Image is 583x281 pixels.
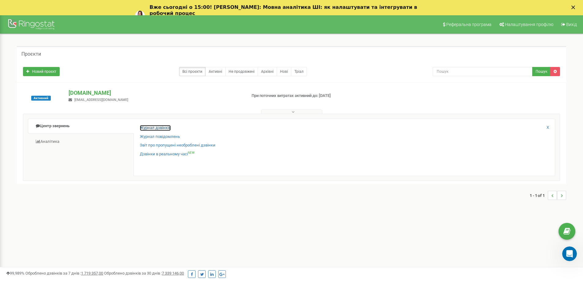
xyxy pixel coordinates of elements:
a: Не продовжені [225,67,258,76]
span: Реферальна програма [446,22,491,27]
p: При поточних витратах активний до: [DATE] [252,93,379,99]
a: Вихід [557,15,580,34]
span: Налаштування профілю [505,22,553,27]
a: Нові [277,67,291,76]
u: 1 719 357,00 [81,271,103,275]
sup: NEW [188,151,195,154]
span: Оброблено дзвінків за 30 днів : [104,271,184,275]
h5: Проєкти [21,51,41,57]
a: Архівні [258,67,277,76]
a: Журнал повідомлень [140,134,180,140]
a: Тріал [291,67,307,76]
span: Оброблено дзвінків за 7 днів : [25,271,103,275]
a: Всі проєкти [179,67,206,76]
a: Журнал дзвінків [140,125,171,131]
div: Закрыть [571,6,577,9]
span: 99,989% [6,271,24,275]
p: [DOMAIN_NAME] [69,89,241,97]
span: Вихід [566,22,577,27]
span: [EMAIL_ADDRESS][DOMAIN_NAME] [74,98,128,102]
a: X [547,125,549,131]
a: Налаштування профілю [495,15,556,34]
a: Звіт про пропущені необроблені дзвінки [140,142,215,148]
a: Центр звернень [28,119,134,134]
img: Profile image for Yuliia [135,11,145,20]
a: Реферальна програма [439,15,495,34]
a: Дзвінки в реальному часіNEW [140,151,195,157]
nav: ... [530,185,566,206]
b: Вже сьогодні о 15:00! [PERSON_NAME]: Мовна аналітика ШІ: як налаштувати та інтегрувати в робочий ... [150,4,417,16]
span: Активний [31,96,51,101]
u: 7 339 146,00 [162,271,184,275]
iframe: Intercom live chat [562,246,577,261]
a: Активні [205,67,226,76]
a: Аналiтика [28,134,134,149]
a: Новий проєкт [23,67,60,76]
span: 1 - 1 of 1 [530,191,548,200]
button: Пошук [532,67,551,76]
input: Пошук [433,67,533,76]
